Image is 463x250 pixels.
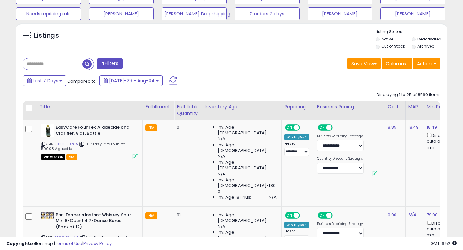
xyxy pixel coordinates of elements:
span: OFF [332,125,342,130]
div: Repricing [284,103,312,110]
span: Inv. Age [DEMOGRAPHIC_DATA]: [218,229,277,241]
span: Inv. Age [DEMOGRAPHIC_DATA]: [218,142,277,154]
button: [PERSON_NAME] [308,7,373,20]
span: OFF [332,212,342,218]
label: Business Repricing Strategy: [317,134,364,138]
span: Compared to: [67,78,97,84]
span: N/A [218,171,225,177]
small: FBA [145,124,157,131]
span: ON [318,125,326,130]
b: EasyCare FounTec Algaecide and Clarifier, 8 oz. Bottle [56,124,134,138]
label: Deactivated [417,36,441,42]
p: Listing States: [376,29,447,35]
h5: Listings [34,31,59,40]
span: 0 [218,189,220,194]
a: 0.00 [388,212,397,218]
a: B000P6B28S [54,141,78,147]
span: N/A [218,136,225,142]
label: Active [381,36,393,42]
span: N/A [269,194,277,200]
button: [PERSON_NAME] [89,7,154,20]
span: 2025-08-12 16:52 GMT [431,240,457,246]
span: Inv. Age [DEMOGRAPHIC_DATA]-180: [218,177,277,189]
span: Inv. Age 181 Plus: [218,194,251,200]
div: ASIN: [41,124,138,159]
span: ON [318,212,326,218]
div: Win BuyBox * [284,222,309,228]
div: 91 [177,212,197,218]
span: Last 7 Days [33,77,58,84]
span: [DATE]-29 - Aug-04 [109,77,155,84]
div: Cost [388,103,403,110]
button: Columns [382,58,412,69]
span: Inv. Age [DEMOGRAPHIC_DATA]: [218,212,277,224]
a: 18.49 [427,124,437,130]
span: Inv. Age [DEMOGRAPHIC_DATA]: [218,124,277,136]
label: Business Repricing Strategy: [317,222,364,226]
a: Privacy Policy [83,240,112,246]
a: 8.85 [388,124,397,130]
div: Business Pricing [317,103,382,110]
div: 0 [177,124,197,130]
img: 41bSVzfbr6L._SL40_.jpg [41,124,54,137]
button: 0 orders 7 days [235,7,300,20]
b: Bar-Tender's Instant Whiskey Sour Mix, 8-Count 4.7-Ounce Boxes (Pack of 12) [56,212,134,232]
span: N/A [218,224,225,229]
label: Archived [417,43,435,49]
button: Save View [347,58,381,69]
span: OFF [299,212,309,218]
div: Title [40,103,140,110]
div: Fulfillment [145,103,171,110]
span: All listings that are currently out of stock and unavailable for purchase on Amazon [41,154,65,160]
span: N/A [218,154,225,159]
button: Filters [97,58,122,69]
span: ON [286,212,294,218]
label: Quantity Discount Strategy: [317,156,364,161]
button: [DATE]-29 - Aug-04 [99,75,163,86]
div: Disable auto adjust min [427,219,458,238]
div: Preset: [284,141,309,156]
a: 79.00 [427,212,438,218]
button: [PERSON_NAME] Dropshipping [162,7,227,20]
span: ON [286,125,294,130]
div: seller snap | | [6,241,112,247]
span: OFF [299,125,309,130]
div: Disable auto adjust min [427,132,458,150]
label: Out of Stock [381,43,405,49]
div: Min Price [427,103,460,110]
span: Columns [386,60,406,67]
div: Fulfillable Quantity [177,103,199,117]
button: [PERSON_NAME] [380,7,445,20]
div: MAP [408,103,421,110]
div: Preset: [284,229,309,244]
a: N/A [408,212,416,218]
button: Last 7 Days [23,75,66,86]
strong: Copyright [6,240,30,246]
div: Win BuyBox * [284,134,309,140]
button: Actions [413,58,440,69]
span: FBA [66,154,77,160]
button: Needs repricing rule [16,7,81,20]
div: Displaying 1 to 25 of 8560 items [377,92,440,98]
a: Terms of Use [55,240,82,246]
small: FBA [145,212,157,219]
span: | SKU: EasyCare FounTec 50008 Algaecide [41,141,125,151]
div: Inventory Age [205,103,279,110]
a: 18.49 [408,124,419,130]
span: Inv. Age [DEMOGRAPHIC_DATA]: [218,159,277,171]
img: 51-Rz+v7O2L._SL40_.jpg [41,212,54,219]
